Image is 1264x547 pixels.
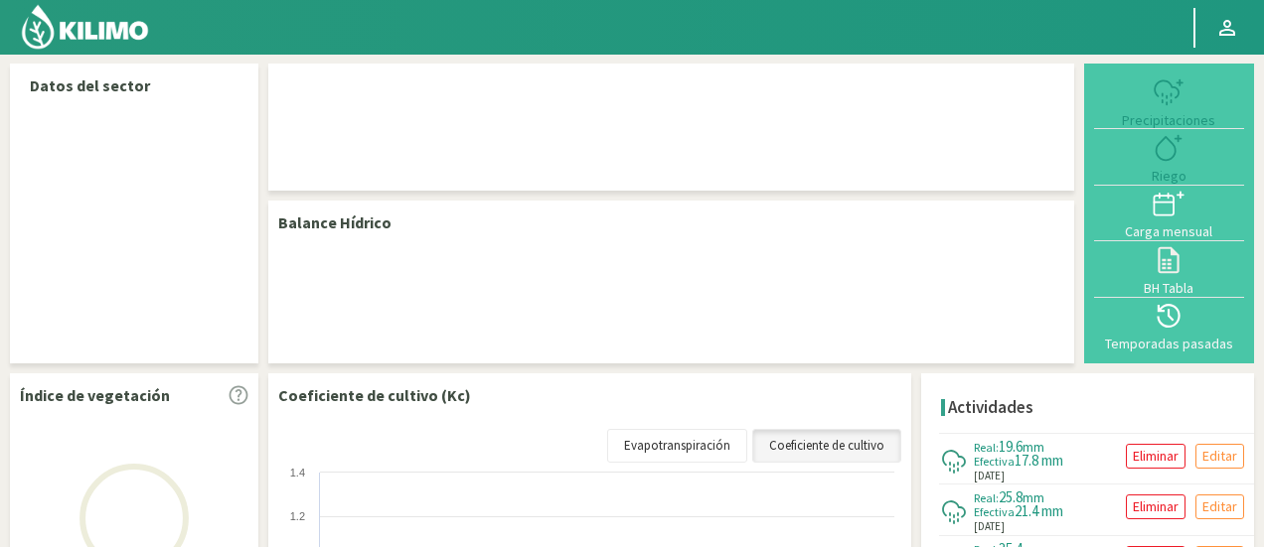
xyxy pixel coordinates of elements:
div: BH Tabla [1100,281,1238,295]
div: Riego [1100,169,1238,183]
span: 25.8 [999,487,1023,506]
button: Editar [1195,444,1244,469]
span: Efectiva [974,504,1015,519]
button: BH Tabla [1094,241,1244,297]
span: [DATE] [974,518,1005,535]
span: 21.4 mm [1015,501,1063,520]
button: Riego [1094,129,1244,185]
div: Precipitaciones [1100,113,1238,127]
p: Eliminar [1133,495,1179,518]
button: Temporadas pasadas [1094,298,1244,353]
p: Editar [1202,495,1237,518]
button: Editar [1195,494,1244,519]
text: 1.4 [290,467,305,479]
button: Precipitaciones [1094,73,1244,129]
span: 17.8 mm [1015,451,1063,470]
p: Eliminar [1133,445,1179,468]
h4: Actividades [948,398,1033,417]
text: 1.2 [290,510,305,522]
span: mm [1023,438,1044,456]
a: Evapotranspiración [607,429,747,463]
button: Eliminar [1126,444,1185,469]
span: 19.6 [999,437,1023,456]
span: Real: [974,440,999,455]
span: Efectiva [974,454,1015,469]
div: Temporadas pasadas [1100,337,1238,350]
span: [DATE] [974,468,1005,484]
span: mm [1023,488,1044,506]
button: Eliminar [1126,494,1185,519]
p: Balance Hídrico [278,210,392,234]
p: Coeficiente de cultivo (Kc) [278,383,471,407]
p: Datos del sector [30,73,238,97]
a: Coeficiente de cultivo [752,429,901,463]
div: Carga mensual [1100,224,1238,238]
button: Carga mensual [1094,186,1244,241]
img: Kilimo [20,3,150,51]
p: Índice de vegetación [20,383,170,407]
p: Editar [1202,445,1237,468]
span: Real: [974,490,999,505]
